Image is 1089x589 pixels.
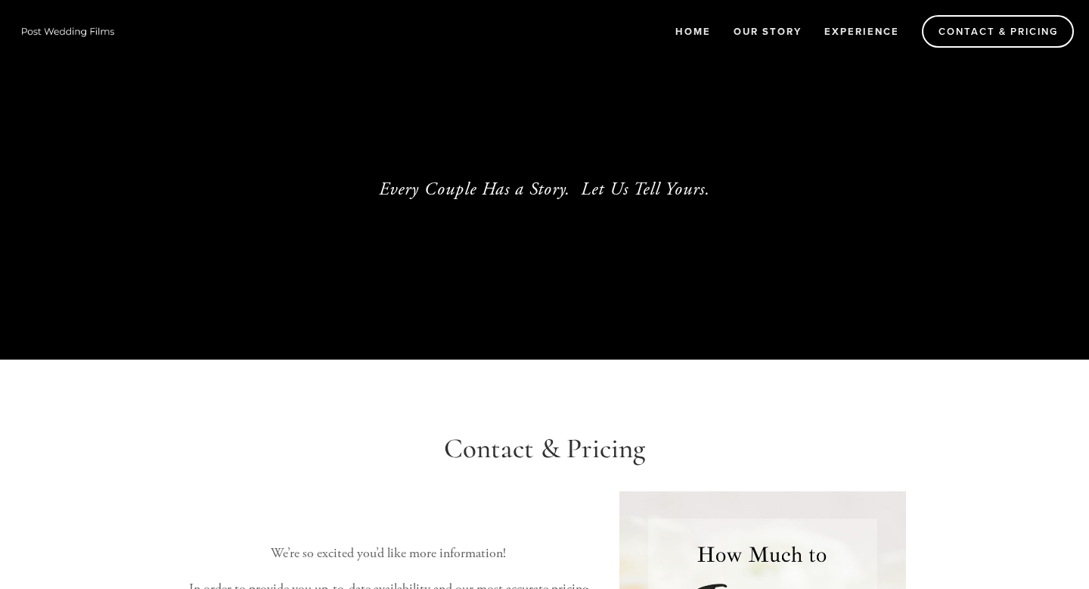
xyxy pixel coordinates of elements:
p: Every Couple Has a Story. Let Us Tell Yours. [207,176,882,203]
h1: Contact & Pricing [183,432,906,466]
p: We’re so excited you’d like more information! [183,543,594,565]
a: Home [665,19,721,44]
a: Contact & Pricing [922,15,1074,48]
a: Our Story [724,19,811,44]
a: Experience [814,19,909,44]
img: Wisconsin Wedding Videographer [15,20,121,42]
